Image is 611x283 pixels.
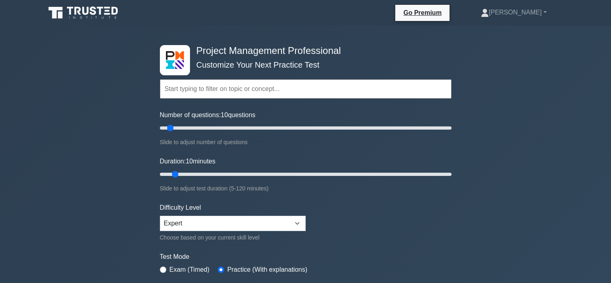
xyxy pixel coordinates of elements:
input: Start typing to filter on topic or concept... [160,79,452,99]
div: Slide to adjust number of questions [160,137,452,147]
label: Duration: minutes [160,157,216,166]
div: Choose based on your current skill level [160,233,306,242]
label: Difficulty Level [160,203,201,213]
span: 10 [186,158,193,165]
label: Number of questions: questions [160,110,255,120]
label: Practice (With explanations) [227,265,307,275]
label: Test Mode [160,252,452,262]
a: [PERSON_NAME] [462,4,566,21]
h4: Project Management Professional [193,45,412,57]
a: Go Premium [398,8,446,18]
label: Exam (Timed) [170,265,210,275]
div: Slide to adjust test duration (5-120 minutes) [160,184,452,193]
span: 10 [221,112,228,118]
